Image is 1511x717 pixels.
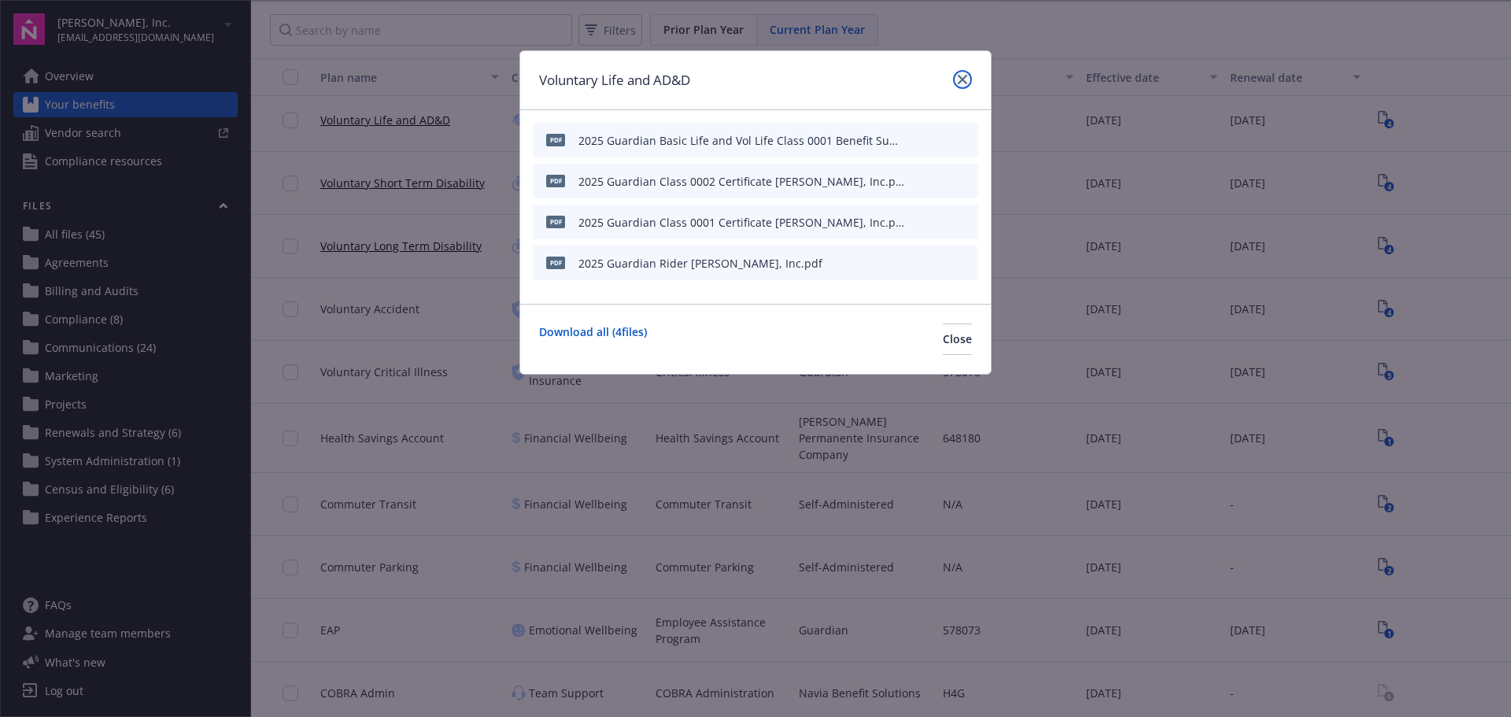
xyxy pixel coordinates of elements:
[546,257,565,268] span: pdf
[539,70,690,91] h1: Voluntary Life and AD&D
[943,331,972,346] span: Close
[933,173,945,190] button: download file
[546,134,565,146] span: pdf
[578,255,822,272] div: 2025 Guardian Rider [PERSON_NAME], Inc.pdf
[578,173,904,190] div: 2025 Guardian Class 0002 Certificate [PERSON_NAME], Inc.pdf
[933,214,945,231] button: download file
[546,216,565,227] span: pdf
[578,214,904,231] div: 2025 Guardian Class 0001 Certificate [PERSON_NAME], Inc.pdf
[943,323,972,355] button: Close
[578,132,904,149] div: 2025 Guardian Basic Life and Vol Life Class 0001 Benefit Summary [PERSON_NAME], Inc.pdf
[958,214,972,231] button: preview file
[546,175,565,187] span: pdf
[953,70,972,89] a: close
[958,132,972,149] button: preview file
[539,323,647,355] a: Download all ( 4 files)
[958,255,972,272] button: preview file
[933,132,945,149] button: download file
[933,255,945,272] button: download file
[958,173,972,190] button: preview file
